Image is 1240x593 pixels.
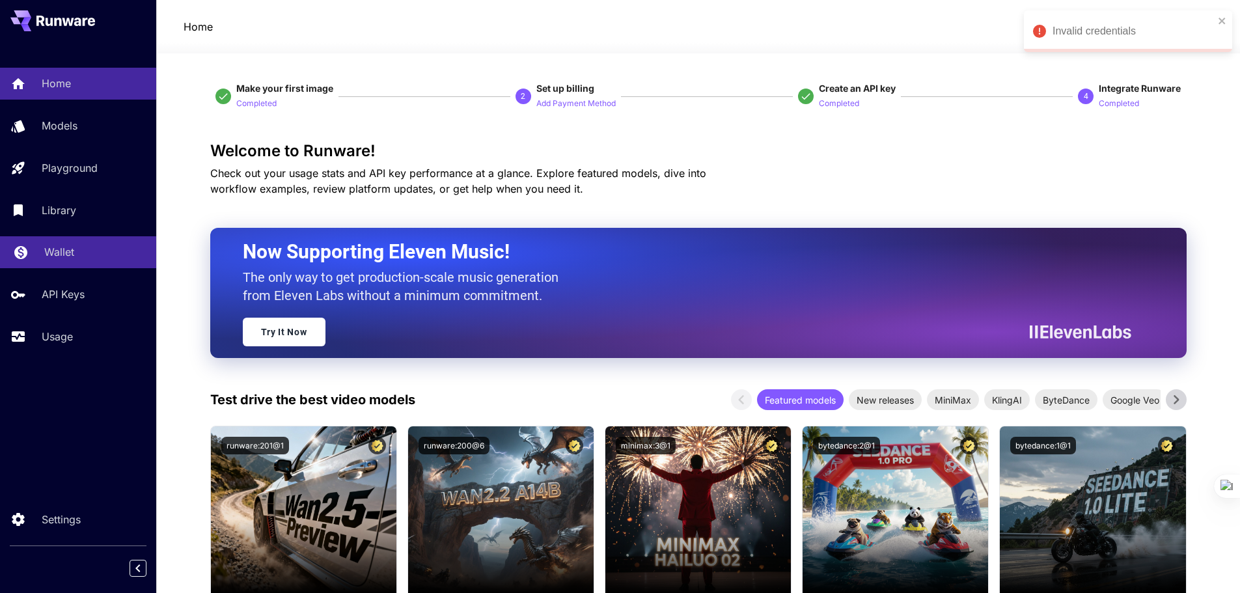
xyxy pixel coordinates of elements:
span: New releases [849,393,922,407]
p: Add Payment Method [536,98,616,110]
div: ByteDance [1035,389,1097,410]
button: Add Payment Method [536,95,616,111]
p: Settings [42,512,81,527]
button: Certified Model – Vetted for best performance and includes a commercial license. [960,437,978,454]
p: Models [42,118,77,133]
p: API Keys [42,286,85,302]
p: 4 [1084,90,1088,102]
span: Set up billing [536,83,594,94]
p: Completed [236,98,277,110]
p: Usage [42,329,73,344]
button: runware:200@6 [419,437,489,454]
nav: breadcrumb [184,19,213,34]
p: Wallet [44,244,74,260]
p: Test drive the best video models [210,390,415,409]
button: minimax:3@1 [616,437,676,454]
button: Certified Model – Vetted for best performance and includes a commercial license. [1158,437,1176,454]
img: alt [211,426,396,593]
span: Google Veo [1103,393,1167,407]
div: MiniMax [927,389,979,410]
span: Featured models [757,393,844,407]
p: Home [42,76,71,91]
button: Completed [1099,95,1139,111]
img: alt [803,426,988,593]
button: Completed [819,95,859,111]
button: Certified Model – Vetted for best performance and includes a commercial license. [566,437,583,454]
button: bytedance:2@1 [813,437,880,454]
span: ByteDance [1035,393,1097,407]
p: The only way to get production-scale music generation from Eleven Labs without a minimum commitment. [243,268,568,305]
button: Collapse sidebar [130,560,146,577]
p: Playground [42,160,98,176]
button: Certified Model – Vetted for best performance and includes a commercial license. [368,437,386,454]
div: KlingAI [984,389,1030,410]
div: New releases [849,389,922,410]
button: bytedance:1@1 [1010,437,1076,454]
span: KlingAI [984,393,1030,407]
span: Create an API key [819,83,896,94]
button: Certified Model – Vetted for best performance and includes a commercial license. [763,437,780,454]
img: alt [408,426,594,593]
img: alt [605,426,791,593]
a: Home [184,19,213,34]
p: 2 [521,90,525,102]
span: Check out your usage stats and API key performance at a glance. Explore featured models, dive int... [210,167,706,195]
div: Google Veo [1103,389,1167,410]
button: Completed [236,95,277,111]
div: Featured models [757,389,844,410]
span: Integrate Runware [1099,83,1181,94]
div: Invalid credentials [1053,23,1214,39]
p: Completed [819,98,859,110]
a: Try It Now [243,318,325,346]
div: Collapse sidebar [139,557,156,580]
span: Make your first image [236,83,333,94]
h3: Welcome to Runware! [210,142,1187,160]
p: Completed [1099,98,1139,110]
img: alt [1000,426,1185,593]
h2: Now Supporting Eleven Music! [243,240,1122,264]
p: Library [42,202,76,218]
button: close [1218,16,1227,26]
button: runware:201@1 [221,437,289,454]
span: MiniMax [927,393,979,407]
